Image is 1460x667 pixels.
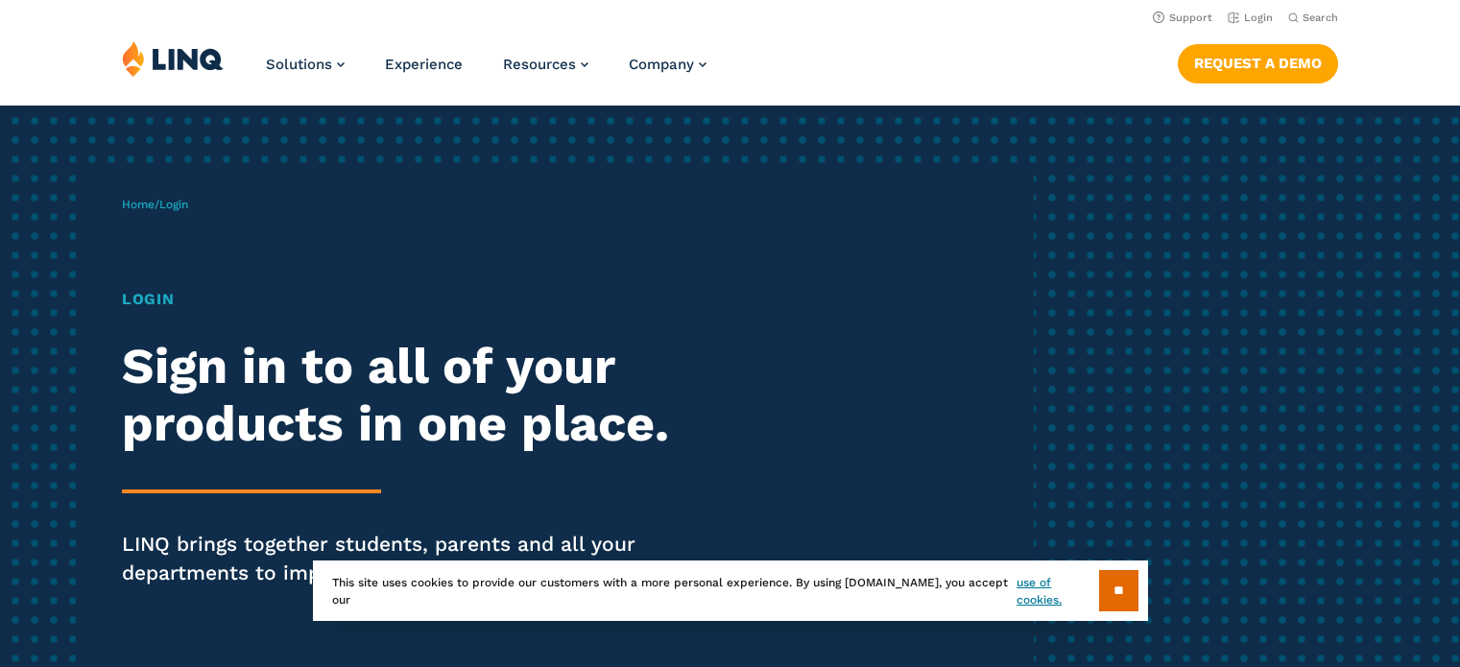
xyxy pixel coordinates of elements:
a: Solutions [266,56,345,73]
h1: Login [122,288,684,311]
a: Request a Demo [1178,44,1338,83]
p: LINQ brings together students, parents and all your departments to improve efficiency and transpa... [122,530,684,587]
a: Home [122,198,155,211]
a: Experience [385,56,463,73]
span: / [122,198,188,211]
h2: Sign in to all of your products in one place. [122,338,684,453]
nav: Primary Navigation [266,40,706,104]
span: Resources [503,56,576,73]
a: Resources [503,56,588,73]
span: Login [159,198,188,211]
a: Support [1153,12,1212,24]
span: Solutions [266,56,332,73]
nav: Button Navigation [1178,40,1338,83]
button: Open Search Bar [1288,11,1338,25]
a: Company [629,56,706,73]
span: Company [629,56,694,73]
div: This site uses cookies to provide our customers with a more personal experience. By using [DOMAIN... [313,560,1148,621]
span: Search [1303,12,1338,24]
img: LINQ | K‑12 Software [122,40,224,77]
a: use of cookies. [1017,574,1098,608]
a: Login [1228,12,1273,24]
